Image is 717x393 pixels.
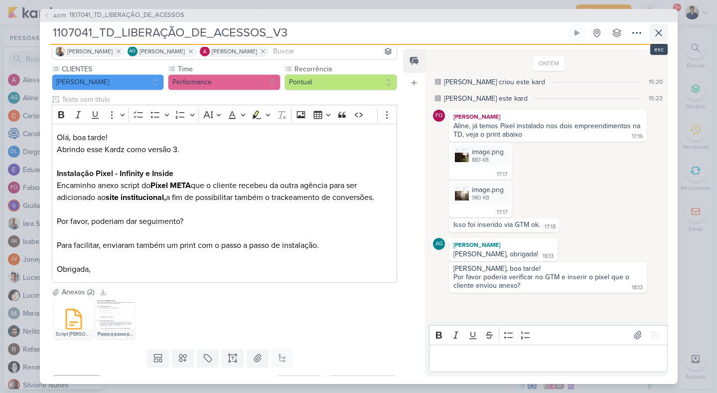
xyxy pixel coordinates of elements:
[57,169,173,179] strong: Instalação Pixel - Infinity e Inside
[168,74,281,90] button: Performance
[455,187,469,200] img: MKLap5jVMIHz39WYrGjsujy6wmKQQIG9HguJVoxz.png
[57,144,392,203] p: Abrindo esse Kardz como versão 3. Encaminho anexo script do que o cliente recebeu da outra agênci...
[150,181,191,191] strong: Pixel META
[632,133,643,141] div: 17:16
[444,77,545,87] div: [PERSON_NAME] criou este kard
[451,240,556,250] div: [PERSON_NAME]
[649,77,663,86] div: 15:20
[96,299,136,339] img: OmMMVWXH6AZ9qagTvNHHmqZIawEELunyPwNezTy9.png
[433,110,445,122] div: Fabio Oliveira
[52,124,398,283] div: Editor editing area: main
[128,46,138,56] div: Aline Gimenez Graciano
[453,250,538,258] div: [PERSON_NAME], obrigada!
[632,284,643,292] div: 18:13
[140,47,185,56] span: [PERSON_NAME]
[52,105,398,124] div: Editor toolbar
[444,93,528,104] div: [PERSON_NAME] este kard
[57,132,392,144] p: Olá, boa tarde!
[451,183,510,204] div: image.png
[285,74,397,90] button: Pontual
[54,329,94,339] div: Script [PERSON_NAME].txt
[453,220,540,229] div: Isso foi inserido via GTM ok.
[271,45,395,57] input: Buscar
[497,208,508,216] div: 17:17
[453,273,631,290] div: Por favor poderia verificar no GTM e inserir o pixel que o cliente enviou anexo?
[649,94,663,103] div: 15:22
[293,64,397,74] label: Recorrência
[129,49,136,54] p: AG
[50,24,566,42] input: Kard Sem Título
[212,47,257,56] span: [PERSON_NAME]
[435,113,442,119] p: FO
[433,238,445,250] div: Aline Gimenez Graciano
[61,64,164,74] label: CLIENTES
[96,329,136,339] div: Passo a passo pixel.png
[177,64,281,74] label: Time
[453,122,642,139] div: Aline, já temos Pixel instalado nos dois empreendimentos na TD, veja o print abaixo
[451,112,644,122] div: [PERSON_NAME]
[545,223,556,231] div: 17:18
[455,148,469,162] img: YD06YkOgwgs7K9EgRXkEw4o0GPeUciT0DO4XdqRq.png
[543,252,554,260] div: 18:13
[429,345,667,372] div: Editor editing area: main
[62,287,94,297] div: Anexos (2)
[472,194,504,202] div: 980 KB
[451,145,510,166] div: image.png
[106,193,166,202] strong: site institucional,
[472,185,504,195] div: image.png
[435,241,443,247] p: AG
[200,46,210,56] img: Alessandra Gomes
[573,29,581,37] div: Ligar relógio
[55,46,65,56] img: Iara Santos
[472,147,504,157] div: image.png
[57,215,392,227] p: Por favor, poderiam dar seguimento?
[472,156,504,164] div: 883 KB
[650,44,668,55] div: esc
[429,325,667,345] div: Editor toolbar
[67,47,113,56] span: [PERSON_NAME]
[453,264,642,273] div: [PERSON_NAME], boa tarde!
[52,74,164,90] button: [PERSON_NAME]
[497,171,508,179] div: 17:17
[60,94,398,105] input: Texto sem título
[57,227,392,275] p: Para facilitar, enviaram também um print com o passo a passo de instalação. Obrigada,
